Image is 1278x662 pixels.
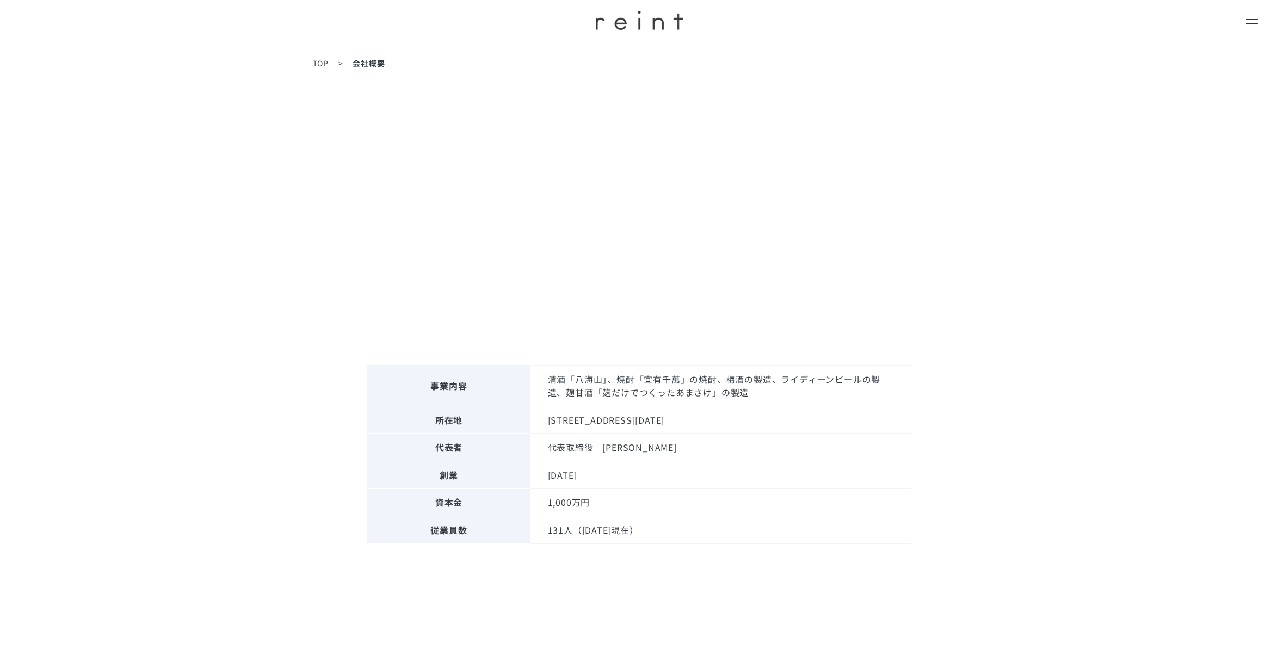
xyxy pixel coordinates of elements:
[367,366,530,406] th: 事業内容
[367,488,530,516] th: 資本金
[367,434,530,461] th: 代表者
[530,461,911,488] td: [DATE]
[313,58,329,69] a: TOP
[530,516,911,544] td: 131人（[DATE]現在）
[367,406,530,434] th: 所在地
[530,406,911,434] td: [STREET_ADDRESS][DATE]
[530,366,911,406] td: 清酒「八海山」、焼酎「宜有千萬」の焼酎、梅酒の製造、ライディーンビールの製造、麹甘酒「麹だけでつくったあまさけ」の製造
[367,516,530,544] th: 従業員数
[367,461,530,488] th: 創業
[530,434,911,461] td: 代表取締役 [PERSON_NAME]
[596,11,683,30] img: ロゴ
[530,488,911,516] td: 1,000万円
